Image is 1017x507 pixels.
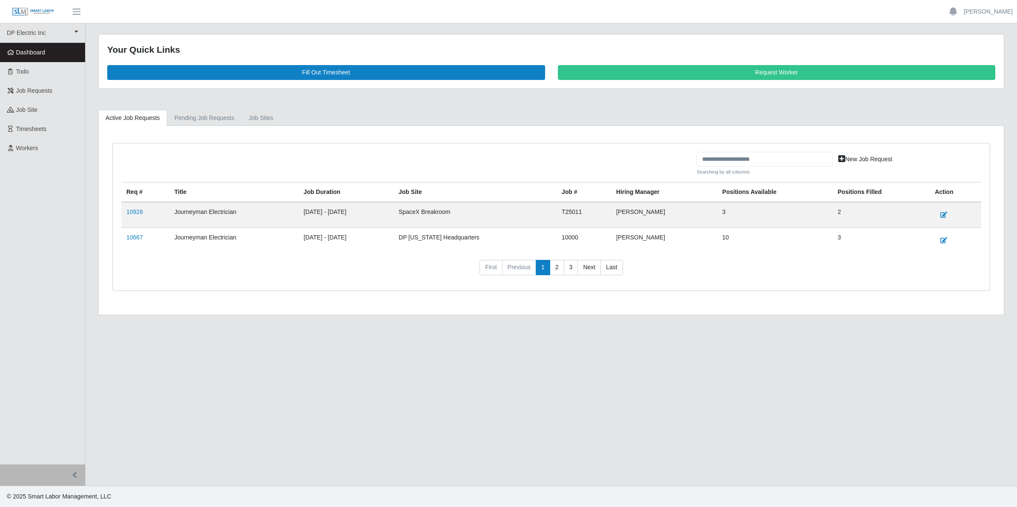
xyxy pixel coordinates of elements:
[299,228,394,253] td: [DATE] - [DATE]
[577,260,601,275] a: Next
[833,228,930,253] td: 3
[611,182,717,202] th: Hiring Manager
[611,228,717,253] td: [PERSON_NAME]
[107,43,995,57] div: Your Quick Links
[394,202,557,228] td: SpaceX Breakroom
[167,110,242,126] a: Pending Job Requests
[394,182,557,202] th: job site
[536,260,550,275] a: 1
[557,228,611,253] td: 10000
[600,260,623,275] a: Last
[557,202,611,228] td: T25011
[98,110,167,126] a: Active Job Requests
[16,106,38,113] span: job site
[833,182,930,202] th: Positions Filled
[717,228,832,253] td: 10
[169,228,299,253] td: Journeyman Electrician
[16,68,29,75] span: Todo
[126,208,143,215] a: 10926
[611,202,717,228] td: [PERSON_NAME]
[299,182,394,202] th: Job Duration
[833,152,898,167] a: New Job Request
[557,182,611,202] th: Job #
[126,234,143,241] a: 10667
[16,125,47,132] span: Timesheets
[169,182,299,202] th: Title
[16,87,53,94] span: Job Requests
[697,168,833,176] small: Searching by all columns
[16,145,38,151] span: Workers
[717,202,832,228] td: 3
[121,182,169,202] th: Req #
[930,182,981,202] th: Action
[558,65,996,80] a: Request Worker
[107,65,545,80] a: Fill Out Timesheet
[717,182,832,202] th: Positions Available
[550,260,564,275] a: 2
[564,260,578,275] a: 3
[12,7,54,17] img: SLM Logo
[169,202,299,228] td: Journeyman Electrician
[394,228,557,253] td: DP [US_STATE] Headquarters
[16,49,46,56] span: Dashboard
[833,202,930,228] td: 2
[121,260,981,282] nav: pagination
[964,7,1013,16] a: [PERSON_NAME]
[242,110,281,126] a: job sites
[7,493,111,500] span: © 2025 Smart Labor Management, LLC
[299,202,394,228] td: [DATE] - [DATE]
